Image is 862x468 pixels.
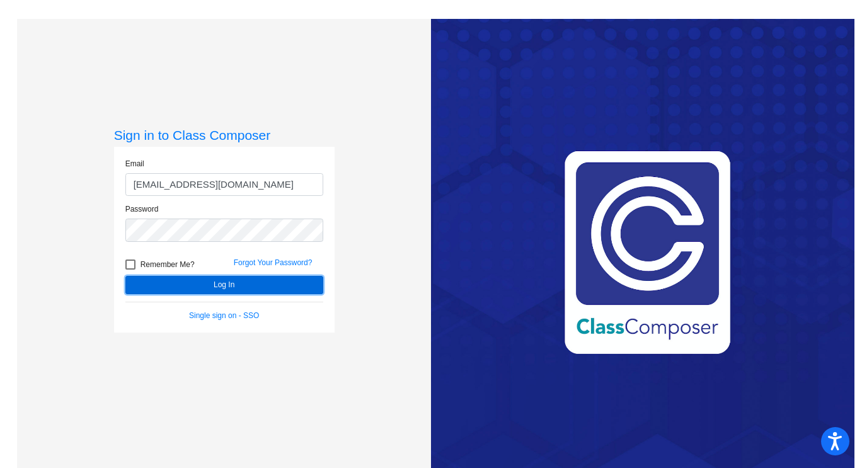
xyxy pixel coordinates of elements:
button: Log In [125,276,323,294]
span: Remember Me? [141,257,195,272]
label: Password [125,203,159,215]
label: Email [125,158,144,169]
a: Forgot Your Password? [234,258,313,267]
a: Single sign on - SSO [189,311,259,320]
h3: Sign in to Class Composer [114,127,335,143]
